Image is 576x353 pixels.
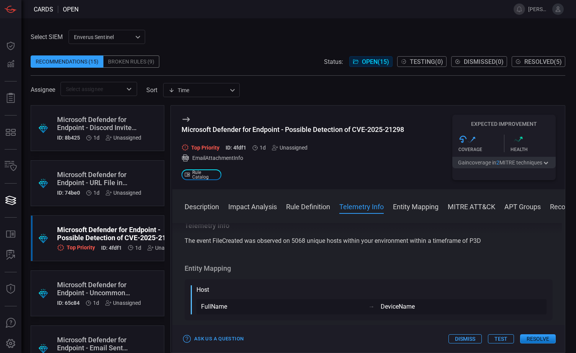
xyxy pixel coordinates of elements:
span: Sep 14, 2025 1:01 AM [93,135,100,141]
h5: Expected Improvement [452,121,556,127]
div: Broken Rules (9) [103,55,159,68]
span: Sep 14, 2025 1:00 AM [260,145,266,151]
button: Resolved(5) [512,56,565,67]
button: Testing(0) [397,56,447,67]
div: Unassigned [105,300,141,306]
span: 2 [496,159,499,166]
h5: ID: 4fdf1 [226,145,246,151]
span: Resolved ( 5 ) [524,58,562,65]
button: Description [185,202,219,211]
span: Status: [324,58,343,65]
div: DeviceName [381,302,542,311]
h5: ID: 65c84 [57,300,80,306]
button: Test [488,334,514,343]
button: Preferences [2,335,20,353]
h5: ID: 4fdf1 [101,245,122,251]
button: Gaincoverage in2MITRE techniques [452,157,556,168]
button: Ask Us a Question [182,333,245,345]
span: Open ( 15 ) [362,58,389,65]
div: Unassigned [106,135,141,141]
div: Coverage [458,147,504,152]
label: Select SIEM [31,33,63,41]
div: Top Priority [182,144,219,151]
div: Unassigned [272,145,308,151]
span: Testing ( 0 ) [410,58,443,65]
button: Dismissed(0) [451,56,507,67]
span: open [63,6,79,13]
button: Threat Intelligence [2,280,20,298]
div: → [362,302,381,311]
button: Inventory [2,157,20,176]
div: Unassigned [106,190,141,196]
button: Open(15) [349,56,393,67]
button: Open [124,84,134,94]
button: Detections [2,55,20,73]
span: [PERSON_NAME].[PERSON_NAME] [528,6,549,12]
span: Dismissed ( 0 ) [464,58,504,65]
div: Microsoft Defender for Endpoint - Email Sent Using Powershell [57,336,141,352]
div: Time [169,86,227,94]
button: Impact Analysis [228,202,277,211]
p: Enverus Sentinel [74,33,133,41]
button: Telemetry Info [339,202,384,211]
button: Rule Catalog [2,225,20,244]
div: Microsoft Defender for Endpoint - Discord Invite Opened [57,115,141,132]
button: Ask Us A Question [2,314,20,332]
button: APT Groups [504,202,541,211]
button: Resolve [520,334,556,343]
div: Host [196,285,547,294]
span: Sep 14, 2025 1:01 AM [93,190,100,196]
button: Entity Mapping [393,202,439,211]
div: Unassigned [147,245,183,251]
span: The event FileCreated was observed on 5068 unique hosts within your environment within a timefram... [185,237,481,244]
button: MITRE ATT&CK [448,202,495,211]
button: Dashboard [2,37,20,55]
div: Microsoft Defender for Endpoint - URL File in Outlook's Cache [57,171,141,187]
div: Recommendations (15) [31,55,103,68]
div: Microsoft Defender for Endpoint - Uncommon Remote Access Tool Traffic [57,281,141,297]
div: FullName [201,302,362,311]
div: Health [511,147,556,152]
div: Microsoft Defender for Endpoint - Possible Detection of CVE-2025-21298 [57,226,183,242]
h3: Entity Mapping [185,264,553,273]
button: Reports [2,89,20,107]
button: Cards [2,191,20,210]
h5: ID: 8b425 [57,135,80,141]
span: Cards [34,6,53,13]
button: ALERT ANALYSIS [2,246,20,264]
span: Rule Catalog [192,170,218,179]
button: Rule Definition [286,202,330,211]
button: MITRE - Detection Posture [2,123,20,142]
label: sort [146,86,157,94]
input: Select assignee [63,84,122,94]
div: Top Priority [57,244,95,251]
div: Microsoft Defender for Endpoint - Possible Detection of CVE-2025-21298 [182,125,404,133]
div: EmailAttachmentInfo [182,154,404,162]
button: Dismiss [448,334,482,343]
span: Assignee [31,86,55,93]
span: Sep 14, 2025 1:00 AM [93,300,99,306]
h5: ID: 74be0 [57,190,80,196]
span: Sep 14, 2025 1:00 AM [135,245,141,251]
